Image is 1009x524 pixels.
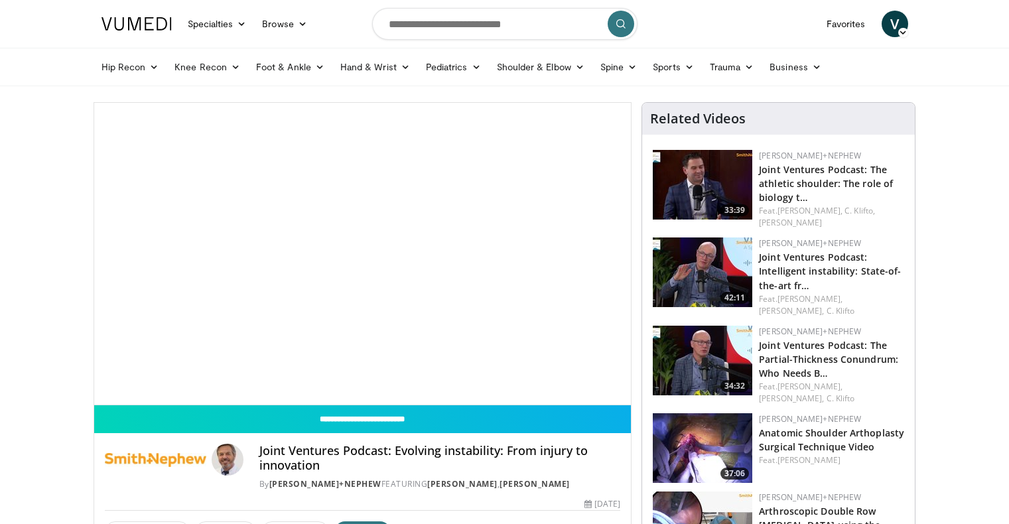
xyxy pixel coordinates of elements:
[101,17,172,31] img: VuMedi Logo
[645,54,702,80] a: Sports
[759,163,893,204] a: Joint Ventures Podcast: The athletic shoulder: The role of biology t…
[653,413,752,483] a: 37:06
[259,478,620,490] div: By FEATURING ,
[650,111,746,127] h4: Related Videos
[180,11,255,37] a: Specialties
[777,381,842,392] a: [PERSON_NAME],
[269,478,381,490] a: [PERSON_NAME]+Nephew
[212,444,243,476] img: Avatar
[759,393,824,404] a: [PERSON_NAME],
[777,293,842,304] a: [PERSON_NAME],
[759,381,904,405] div: Feat.
[500,478,570,490] a: [PERSON_NAME]
[759,339,898,379] a: Joint Ventures Podcast: The Partial-Thickness Conundrum: Who Needs B…
[759,413,861,425] a: [PERSON_NAME]+Nephew
[759,305,824,316] a: [PERSON_NAME],
[653,237,752,307] img: 68fb0319-defd-40d2-9a59-ac066b7d8959.150x105_q85_crop-smart_upscale.jpg
[653,326,752,395] img: 5807bf09-abca-4062-84b7-711dbcc3ea56.150x105_q85_crop-smart_upscale.jpg
[248,54,332,80] a: Foot & Ankle
[254,11,315,37] a: Browse
[372,8,638,40] input: Search topics, interventions
[759,326,861,337] a: [PERSON_NAME]+Nephew
[418,54,489,80] a: Pediatrics
[762,54,829,80] a: Business
[259,444,620,472] h4: Joint Ventures Podcast: Evolving instability: From injury to innovation
[759,491,861,503] a: [PERSON_NAME]+Nephew
[653,150,752,220] img: f5a36523-4014-4b26-ba0a-1980c1b51253.150x105_q85_crop-smart_upscale.jpg
[819,11,874,37] a: Favorites
[759,251,901,291] a: Joint Ventures Podcast: Intelligent instability: State-of-the-art fr…
[844,205,875,216] a: C. Klifto,
[653,237,752,307] a: 42:11
[827,305,855,316] a: C. Klifto
[720,292,749,304] span: 42:11
[332,54,418,80] a: Hand & Wrist
[720,468,749,480] span: 37:06
[489,54,592,80] a: Shoulder & Elbow
[827,393,855,404] a: C. Klifto
[105,444,206,476] img: Smith+Nephew
[94,103,632,405] video-js: Video Player
[584,498,620,510] div: [DATE]
[653,150,752,220] a: 33:39
[759,237,861,249] a: [PERSON_NAME]+Nephew
[653,413,752,483] img: 4ad8d6c8-ee64-4599-baa1-cc9db944930a.150x105_q85_crop-smart_upscale.jpg
[759,150,861,161] a: [PERSON_NAME]+Nephew
[720,380,749,392] span: 34:32
[882,11,908,37] a: V
[759,454,904,466] div: Feat.
[592,54,645,80] a: Spine
[653,326,752,395] a: 34:32
[759,217,822,228] a: [PERSON_NAME]
[759,205,904,229] div: Feat.
[720,204,749,216] span: 33:39
[94,54,167,80] a: Hip Recon
[167,54,248,80] a: Knee Recon
[702,54,762,80] a: Trauma
[777,205,842,216] a: [PERSON_NAME],
[759,293,904,317] div: Feat.
[777,454,841,466] a: [PERSON_NAME]
[759,426,904,453] a: Anatomic Shoulder Arthoplasty Surgical Technique Video
[427,478,498,490] a: [PERSON_NAME]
